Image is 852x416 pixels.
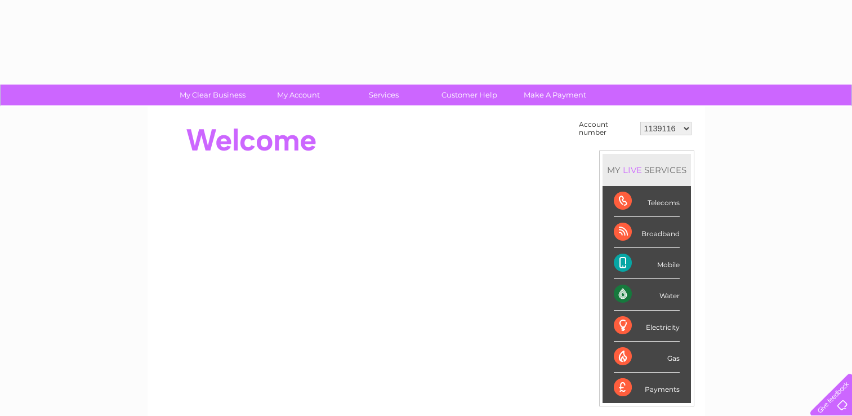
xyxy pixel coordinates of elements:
[614,342,680,373] div: Gas
[614,186,680,217] div: Telecoms
[621,165,644,175] div: LIVE
[337,85,430,105] a: Services
[614,311,680,342] div: Electricity
[576,118,637,139] td: Account number
[614,373,680,403] div: Payments
[614,248,680,279] div: Mobile
[603,154,691,186] div: MY SERVICES
[614,217,680,248] div: Broadband
[508,85,601,105] a: Make A Payment
[252,85,345,105] a: My Account
[614,279,680,310] div: Water
[166,85,259,105] a: My Clear Business
[423,85,516,105] a: Customer Help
